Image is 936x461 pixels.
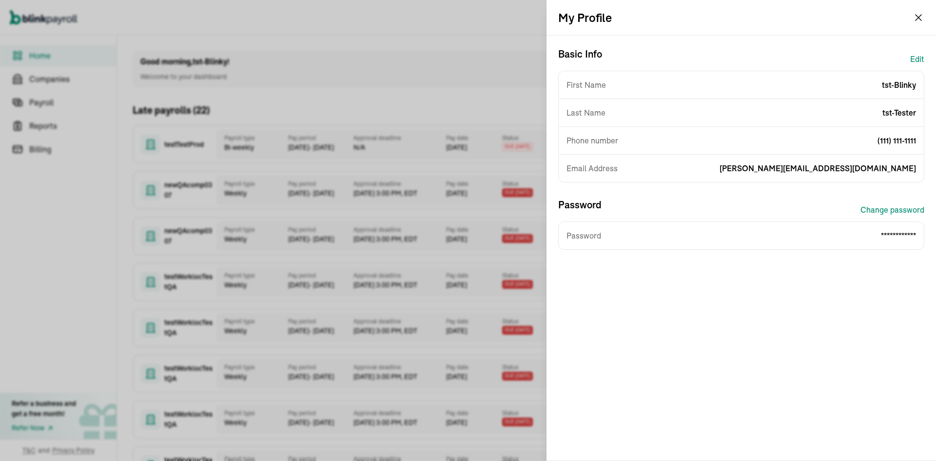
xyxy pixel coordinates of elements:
[882,79,916,91] span: tst-Blinky
[558,198,602,221] h3: Password
[566,107,605,119] span: Last Name
[566,230,601,241] span: Password
[877,135,916,146] span: (111) 111-1111
[882,107,916,119] span: tst-Tester
[566,162,618,174] span: Email Address
[910,47,924,71] button: Edit
[558,10,612,25] h2: My Profile
[860,198,924,221] button: Change password
[558,47,602,71] h3: Basic Info
[720,162,916,174] span: [PERSON_NAME][EMAIL_ADDRESS][DOMAIN_NAME]
[566,79,606,91] span: First Name
[566,135,618,146] span: Phone number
